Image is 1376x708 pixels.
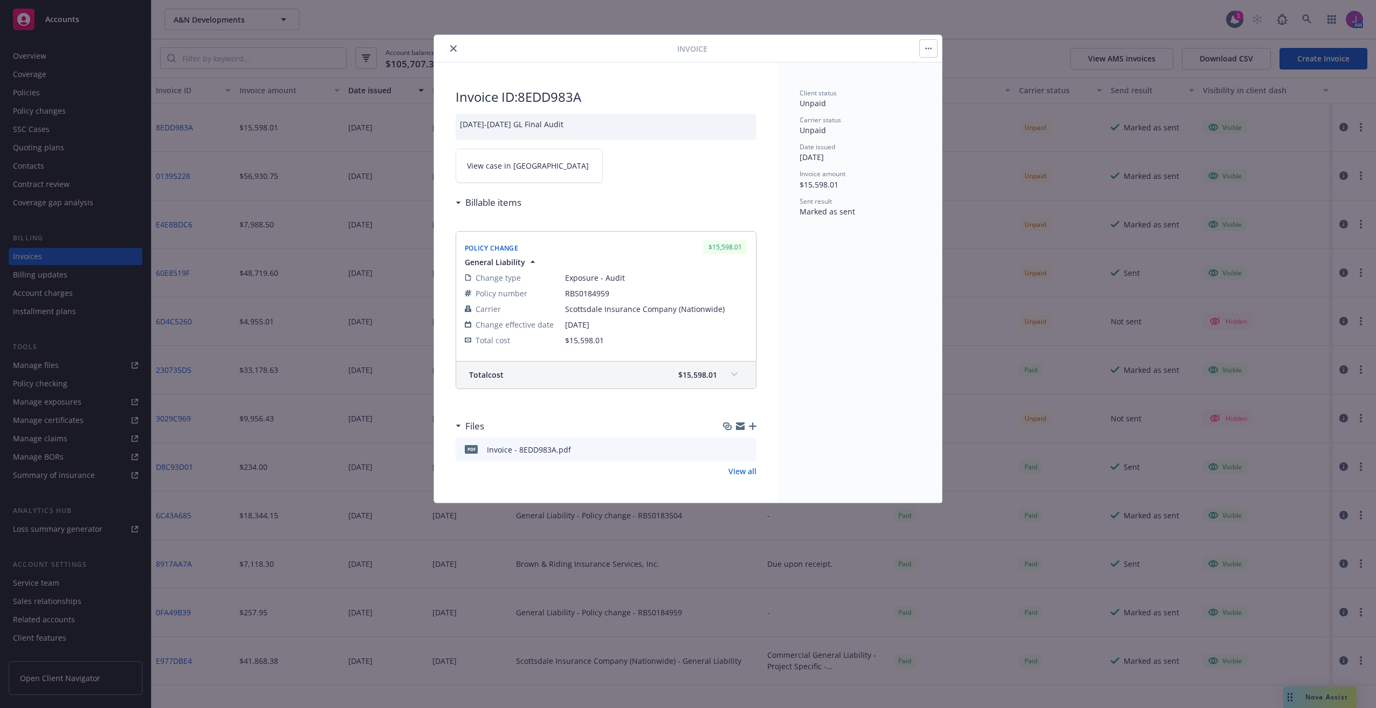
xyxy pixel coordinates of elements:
[476,319,554,330] span: Change effective date
[465,196,521,210] h3: Billable items
[800,115,841,124] span: Carrier status
[456,114,756,140] div: [DATE]-[DATE] GL Final Audit
[456,88,756,106] h2: Invoice ID: 8EDD983A
[742,444,752,455] button: preview file
[476,272,521,283] span: Change type
[565,288,747,299] span: RBS0184959
[800,206,855,217] span: Marked as sent
[725,444,734,455] button: download file
[800,197,832,206] span: Sent result
[565,319,747,330] span: [DATE]
[800,125,826,135] span: Unpaid
[565,303,747,315] span: Scottsdale Insurance Company (Nationwide)
[456,196,521,210] div: Billable items
[565,272,747,283] span: Exposure - Audit
[800,179,838,190] span: $15,598.01
[476,303,501,315] span: Carrier
[465,244,518,253] span: Policy Change
[476,335,510,346] span: Total cost
[678,369,717,380] span: $15,598.01
[487,444,571,455] div: Invoice - 8EDD983A.pdf
[447,42,460,55] button: close
[465,256,525,268] span: General Liability
[800,152,824,162] span: [DATE]
[703,240,747,254] div: $15,598.01
[456,362,756,388] div: Totalcost$15,598.01
[800,98,826,108] span: Unpaid
[465,445,478,453] span: pdf
[465,419,484,433] h3: Files
[476,288,527,299] span: Policy number
[677,43,707,54] span: Invoice
[728,466,756,477] a: View all
[465,256,538,268] button: General Liability
[456,419,484,433] div: Files
[456,149,603,183] a: View case in [GEOGRAPHIC_DATA]
[469,369,504,380] span: Total cost
[467,160,589,171] span: View case in [GEOGRAPHIC_DATA]
[800,169,845,178] span: Invoice amount
[800,88,837,98] span: Client status
[800,142,835,151] span: Date issued
[565,335,604,345] span: $15,598.01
